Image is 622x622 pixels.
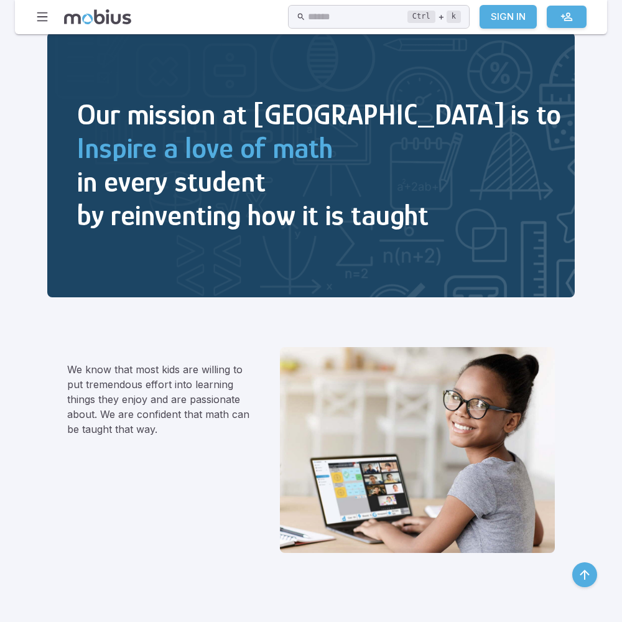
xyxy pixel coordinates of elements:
[77,98,561,131] h2: Our mission at [GEOGRAPHIC_DATA] is to
[407,11,435,23] kbd: Ctrl
[77,198,561,232] h2: by reinventing how it is taught
[47,32,575,297] img: Inspire
[447,11,461,23] kbd: k
[77,131,561,165] h2: Inspire a love of math
[480,5,537,29] a: Sign In
[67,362,250,437] p: We know that most kids are willing to put tremendous effort into learning things they enjoy and a...
[407,9,461,24] div: +
[280,347,555,553] img: We believe that learning math can and should be fun.
[77,165,561,198] h2: in every student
